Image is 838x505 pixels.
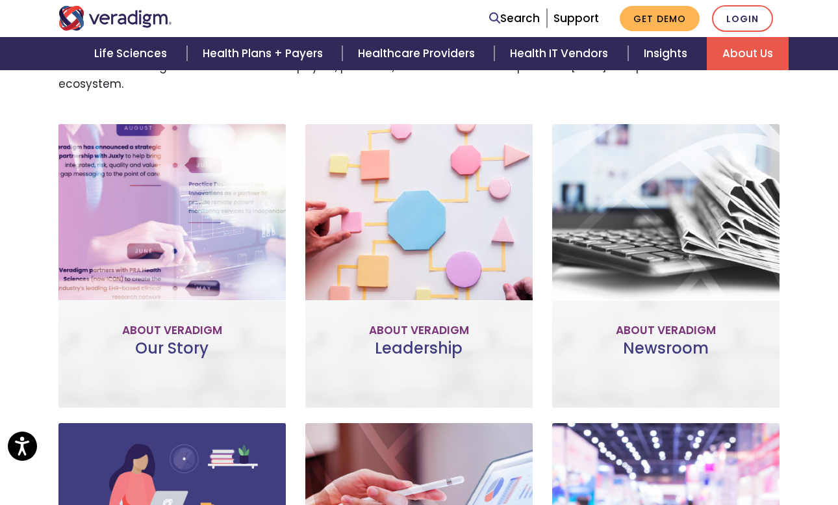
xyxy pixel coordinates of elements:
a: Support [553,10,599,26]
p: About Veradigm [316,322,522,339]
p: About Veradigm [563,322,769,339]
a: Healthcare Providers [342,37,494,70]
p: About Veradigm [69,322,275,339]
h3: Leadership [316,339,522,377]
a: Login [712,5,773,32]
img: Veradigm logo [58,6,172,31]
a: About Us [707,37,789,70]
h3: Our Story [69,339,275,377]
a: Health IT Vendors [494,37,628,70]
a: Insights [628,37,707,70]
a: Get Demo [620,6,700,31]
h3: Newsroom [563,339,769,377]
a: Search [489,10,540,27]
a: Life Sciences [79,37,186,70]
a: Health Plans + Payers [187,37,342,70]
